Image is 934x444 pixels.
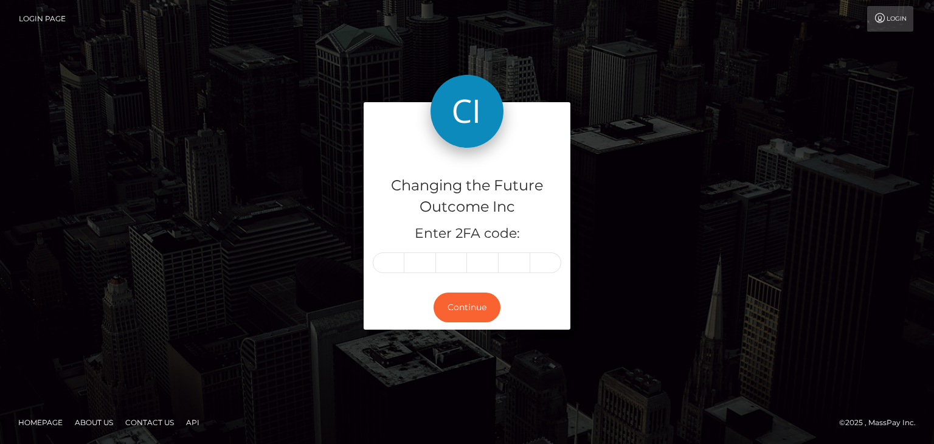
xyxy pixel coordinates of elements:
h4: Changing the Future Outcome Inc [373,175,561,218]
a: Homepage [13,413,67,432]
h5: Enter 2FA code: [373,224,561,243]
div: © 2025 , MassPay Inc. [839,416,925,429]
a: API [181,413,204,432]
a: Login Page [19,6,66,32]
a: Login [867,6,913,32]
button: Continue [434,293,500,322]
img: Changing the Future Outcome Inc [431,75,503,148]
a: About Us [70,413,118,432]
a: Contact Us [120,413,179,432]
